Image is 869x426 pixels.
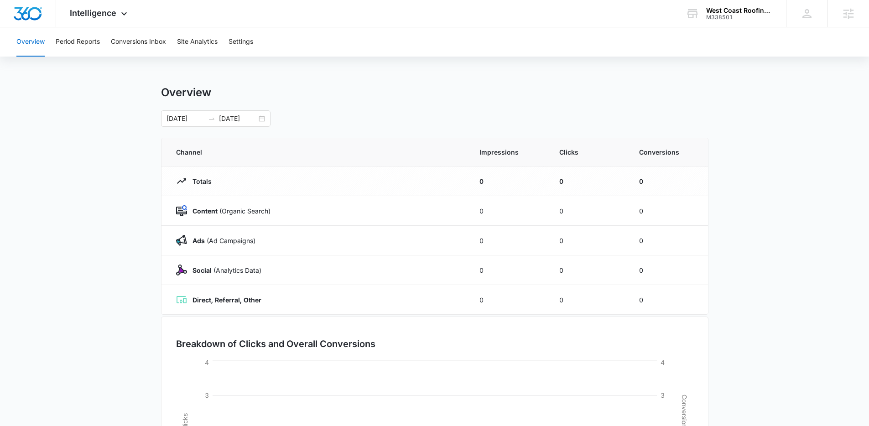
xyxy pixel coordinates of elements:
tspan: 3 [205,391,209,399]
strong: Direct, Referral, Other [193,296,261,304]
td: 0 [628,285,708,315]
img: Social [176,265,187,275]
img: Content [176,205,187,216]
button: Overview [16,27,45,57]
td: 0 [468,166,548,196]
td: 0 [628,166,708,196]
span: swap-right [208,115,215,122]
div: account name [706,7,773,14]
button: Conversions Inbox [111,27,166,57]
span: Intelligence [70,8,116,18]
tspan: 4 [205,358,209,366]
p: Totals [187,177,212,186]
strong: Content [193,207,218,215]
td: 0 [548,255,628,285]
p: (Ad Campaigns) [187,236,255,245]
span: Impressions [479,147,537,157]
td: 0 [468,196,548,226]
p: (Analytics Data) [187,265,261,275]
button: Site Analytics [177,27,218,57]
span: to [208,115,215,122]
strong: Social [193,266,212,274]
td: 0 [628,255,708,285]
h1: Overview [161,86,211,99]
img: Ads [176,235,187,246]
button: Settings [229,27,253,57]
td: 0 [548,285,628,315]
input: Start date [167,114,204,124]
td: 0 [628,226,708,255]
input: End date [219,114,257,124]
span: Channel [176,147,458,157]
p: (Organic Search) [187,206,271,216]
td: 0 [468,285,548,315]
strong: Ads [193,237,205,244]
td: 0 [628,196,708,226]
td: 0 [468,226,548,255]
h3: Breakdown of Clicks and Overall Conversions [176,337,375,351]
button: Period Reports [56,27,100,57]
td: 0 [548,226,628,255]
span: Clicks [559,147,617,157]
td: 0 [468,255,548,285]
td: 0 [548,196,628,226]
div: account id [706,14,773,21]
tspan: 4 [661,358,665,366]
tspan: 3 [661,391,665,399]
td: 0 [548,166,628,196]
span: Conversions [639,147,693,157]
